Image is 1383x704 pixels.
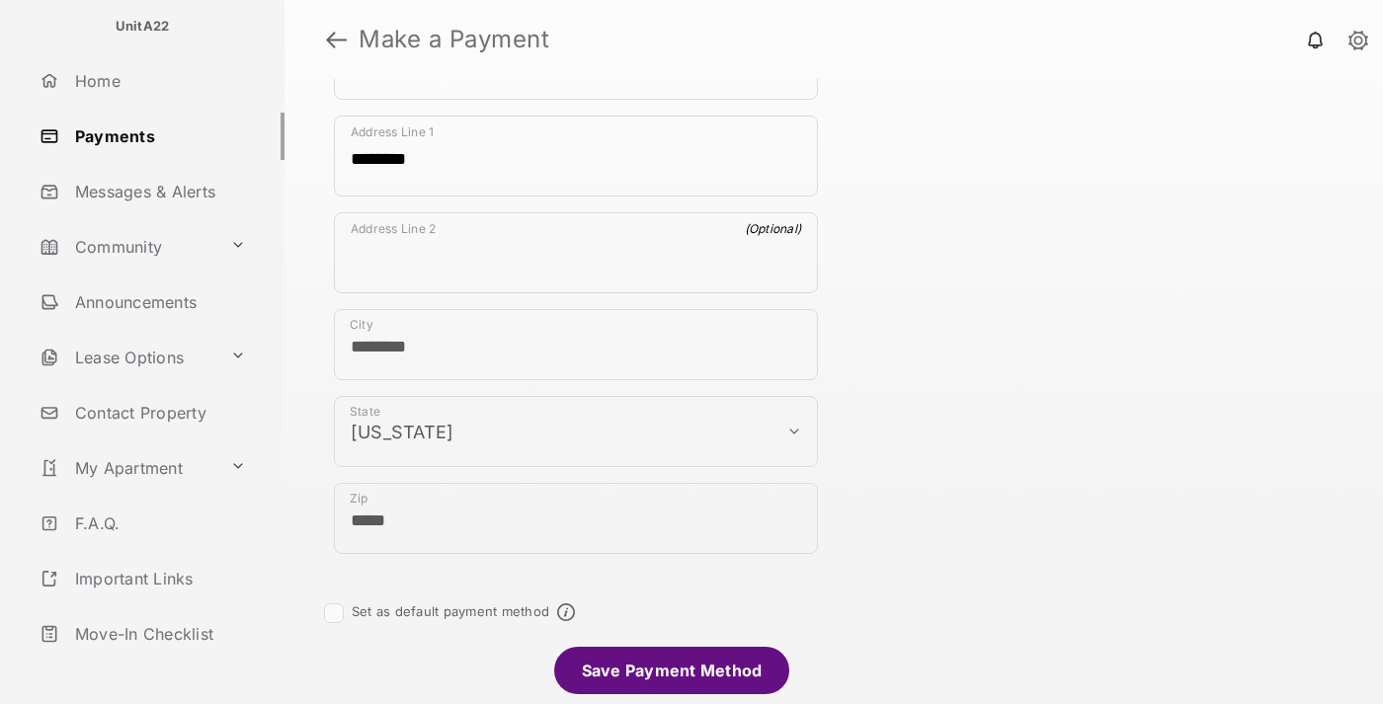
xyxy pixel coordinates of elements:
[32,555,254,602] a: Important Links
[334,212,818,293] div: payment_method_screening[postal_addresses][addressLine2]
[32,57,285,105] a: Home
[32,610,285,658] a: Move-In Checklist
[359,28,549,51] strong: Make a Payment
[32,444,222,492] a: My Apartment
[32,223,222,271] a: Community
[334,116,818,196] div: payment_method_screening[postal_addresses][addressLine1]
[352,603,549,619] label: Set as default payment method
[116,17,170,37] p: UnitA22
[32,113,285,160] a: Payments
[557,603,575,621] span: Default payment method info
[32,278,285,326] a: Announcements
[32,168,285,215] a: Messages & Alerts
[32,389,285,436] a: Contact Property
[32,334,222,381] a: Lease Options
[334,483,818,554] div: payment_method_screening[postal_addresses][postalCode]
[334,309,818,380] div: payment_method_screening[postal_addresses][locality]
[334,396,818,467] div: payment_method_screening[postal_addresses][administrativeArea]
[554,647,790,694] li: Save Payment Method
[32,500,285,547] a: F.A.Q.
